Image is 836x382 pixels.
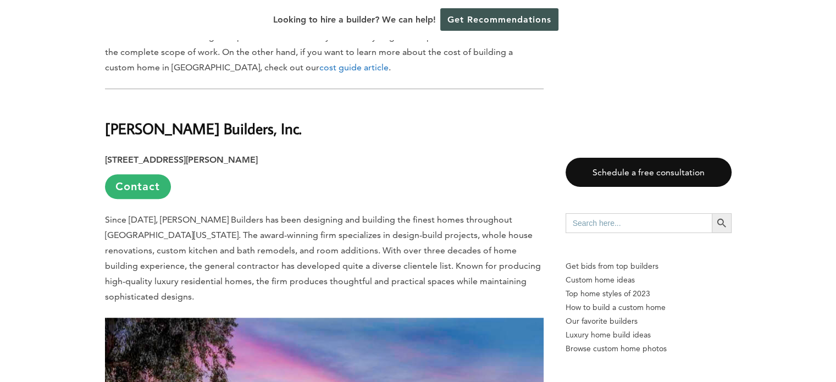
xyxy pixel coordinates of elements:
a: Custom home ideas [566,273,732,287]
span: Since [DATE], [PERSON_NAME] Builders has been designing and building the finest homes throughout ... [105,214,541,302]
a: Contact [105,174,171,199]
a: cost guide article [319,62,389,73]
a: Browse custom home photos [566,342,732,356]
a: Top home styles of 2023 [566,287,732,301]
a: Get Recommendations [440,8,558,31]
input: Search here... [566,213,712,233]
a: How to build a custom home [566,301,732,314]
a: Schedule a free consultation [566,158,732,187]
a: Our favorite builders [566,314,732,328]
a: Luxury home build ideas [566,328,732,342]
strong: [STREET_ADDRESS][PERSON_NAME] [105,154,258,165]
svg: Search [716,217,728,229]
b: [PERSON_NAME] Builders, Inc. [105,119,302,138]
p: Get bids from top builders [566,259,732,273]
iframe: Drift Widget Chat Controller [781,327,823,369]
